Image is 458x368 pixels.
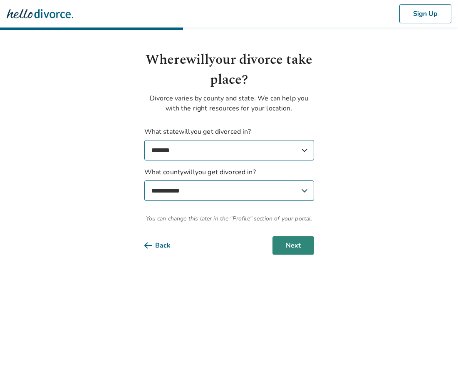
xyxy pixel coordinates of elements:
button: Sign Up [399,4,451,23]
h1: Where will your divorce take place? [144,50,314,90]
select: What statewillyou get divorced in? [144,140,314,160]
button: Next [272,236,314,255]
span: You can change this later in the "Profile" section of your portal. [144,214,314,223]
select: What countywillyou get divorced in? [144,180,314,201]
label: What state will you get divorced in? [144,127,314,160]
button: Back [144,236,184,255]
img: Hello Divorce Logo [7,5,73,22]
iframe: Chat Widget [416,328,458,368]
p: Divorce varies by county and state. We can help you with the right resources for your location. [144,93,314,113]
label: What county will you get divorced in? [144,167,314,201]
